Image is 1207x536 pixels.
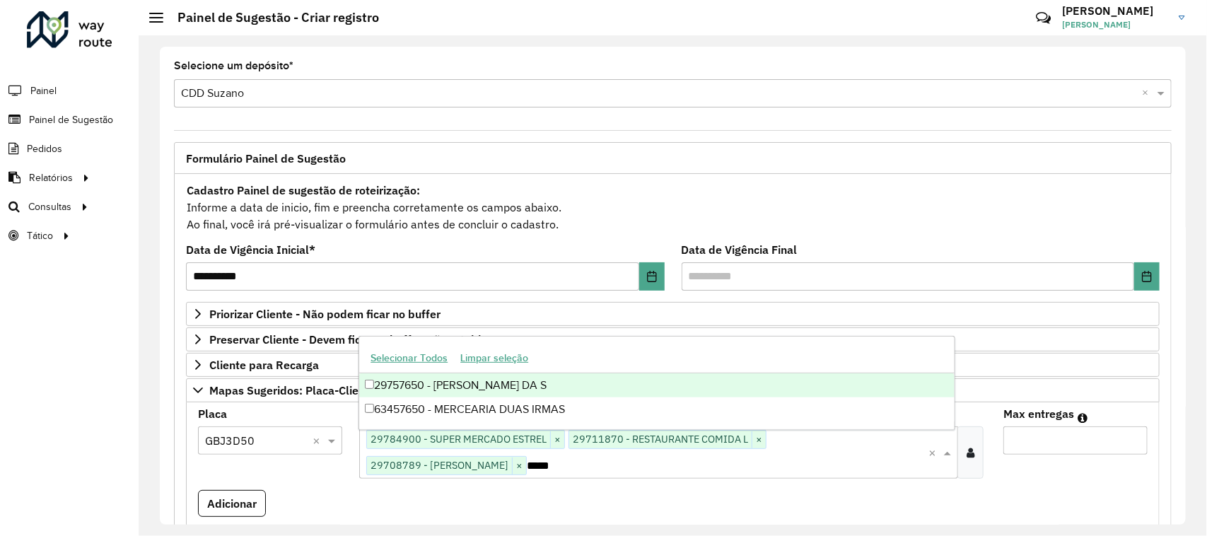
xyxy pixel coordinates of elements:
em: Máximo de clientes que serão colocados na mesma rota com os clientes informados [1078,412,1088,424]
span: Painel [30,83,57,98]
a: Mapas Sugeridos: Placa-Cliente [186,378,1160,402]
label: Max entregas [1003,405,1074,422]
button: Limpar seleção [454,347,535,369]
div: 29757650 - [PERSON_NAME] DA S [359,373,955,397]
h2: Painel de Sugestão - Criar registro [163,10,379,25]
label: Selecione um depósito [174,57,293,74]
label: Data de Vigência Inicial [186,241,315,258]
span: Tático [27,228,53,243]
a: Preservar Cliente - Devem ficar no buffer, não roteirizar [186,327,1160,351]
label: Data de Vigência Final [682,241,798,258]
a: Contato Rápido [1028,3,1059,33]
button: Selecionar Todos [364,347,454,369]
span: 29708789 - [PERSON_NAME] [367,457,512,474]
span: Priorizar Cliente - Não podem ficar no buffer [209,308,441,320]
button: Choose Date [1134,262,1160,291]
button: Choose Date [639,262,665,291]
a: Priorizar Cliente - Não podem ficar no buffer [186,302,1160,326]
span: × [512,458,526,474]
ng-dropdown-panel: Options list [358,336,955,430]
span: Painel de Sugestão [29,112,113,127]
strong: Cadastro Painel de sugestão de roteirização: [187,183,420,197]
span: × [550,431,564,448]
span: Clear all [313,432,325,449]
label: Placa [198,405,227,422]
span: [PERSON_NAME] [1062,18,1168,31]
h3: [PERSON_NAME] [1062,4,1168,18]
button: Adicionar [198,490,266,517]
span: Clear all [928,444,940,461]
span: Clear all [1142,85,1154,102]
span: Consultas [28,199,71,214]
span: Cliente para Recarga [209,359,319,371]
span: 29784900 - SUPER MERCADO ESTREL [367,431,550,448]
span: Preservar Cliente - Devem ficar no buffer, não roteirizar [209,334,497,345]
span: Formulário Painel de Sugestão [186,153,346,164]
a: Cliente para Recarga [186,353,1160,377]
div: Informe a data de inicio, fim e preencha corretamente os campos abaixo. Ao final, você irá pré-vi... [186,181,1160,233]
span: Mapas Sugeridos: Placa-Cliente [209,385,375,396]
span: × [752,431,766,448]
span: Relatórios [29,170,73,185]
div: 63457650 - MERCEARIA DUAS IRMAS [359,397,955,421]
span: Pedidos [27,141,62,156]
span: 29711870 - RESTAURANTE COMIDA L [569,431,752,448]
